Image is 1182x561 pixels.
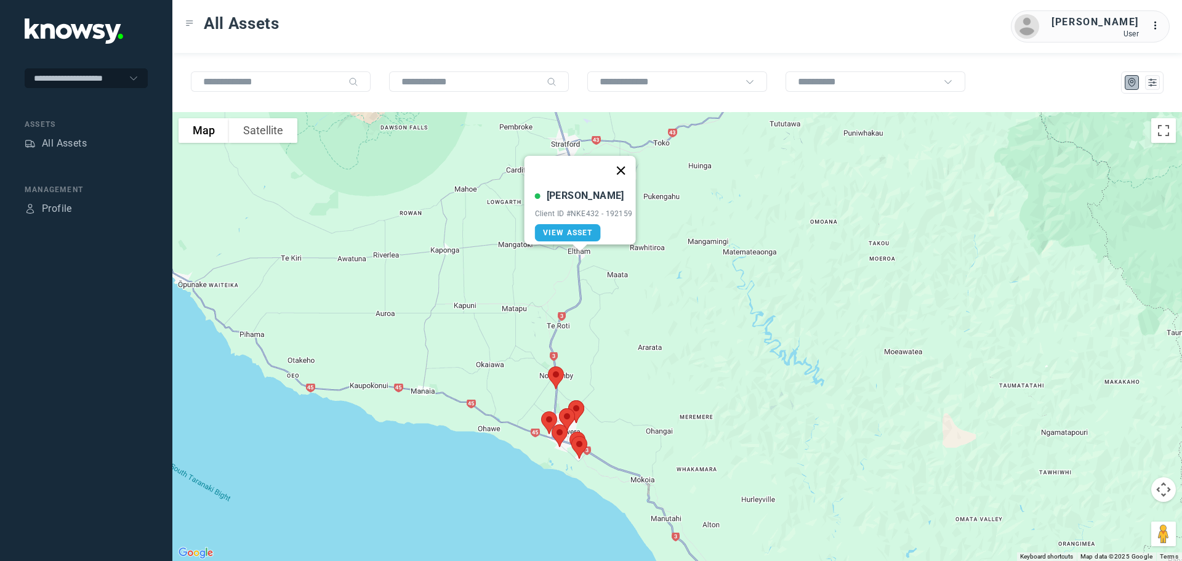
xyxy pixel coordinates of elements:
div: Assets [25,119,148,130]
a: Terms (opens in new tab) [1160,553,1178,560]
button: Map camera controls [1151,477,1176,502]
img: Google [175,545,216,561]
div: : [1151,18,1166,35]
a: ProfileProfile [25,201,72,216]
button: Keyboard shortcuts [1020,552,1073,561]
div: [PERSON_NAME] [1051,15,1139,30]
div: : [1151,18,1166,33]
button: Toggle fullscreen view [1151,118,1176,143]
div: Profile [42,201,72,216]
div: Search [547,77,557,87]
a: AssetsAll Assets [25,136,87,151]
div: Toggle Menu [185,19,194,28]
span: View Asset [543,228,593,237]
div: Profile [25,203,36,214]
div: List [1147,77,1158,88]
button: Drag Pegman onto the map to open Street View [1151,522,1176,546]
div: Assets [25,138,36,149]
a: Open this area in Google Maps (opens a new window) [175,545,216,561]
div: Map [1127,77,1138,88]
span: All Assets [204,12,279,34]
a: View Asset [535,224,601,241]
div: Management [25,184,148,195]
button: Show street map [179,118,229,143]
button: Close [606,156,635,185]
tspan: ... [1152,21,1164,30]
div: [PERSON_NAME] [547,188,624,203]
div: Search [348,77,358,87]
img: avatar.png [1015,14,1039,39]
img: Application Logo [25,18,123,44]
div: All Assets [42,136,87,151]
button: Show satellite imagery [229,118,297,143]
span: Map data ©2025 Google [1080,553,1152,560]
div: Client ID #NKE432 - 192159 [535,209,633,218]
div: User [1051,30,1139,38]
